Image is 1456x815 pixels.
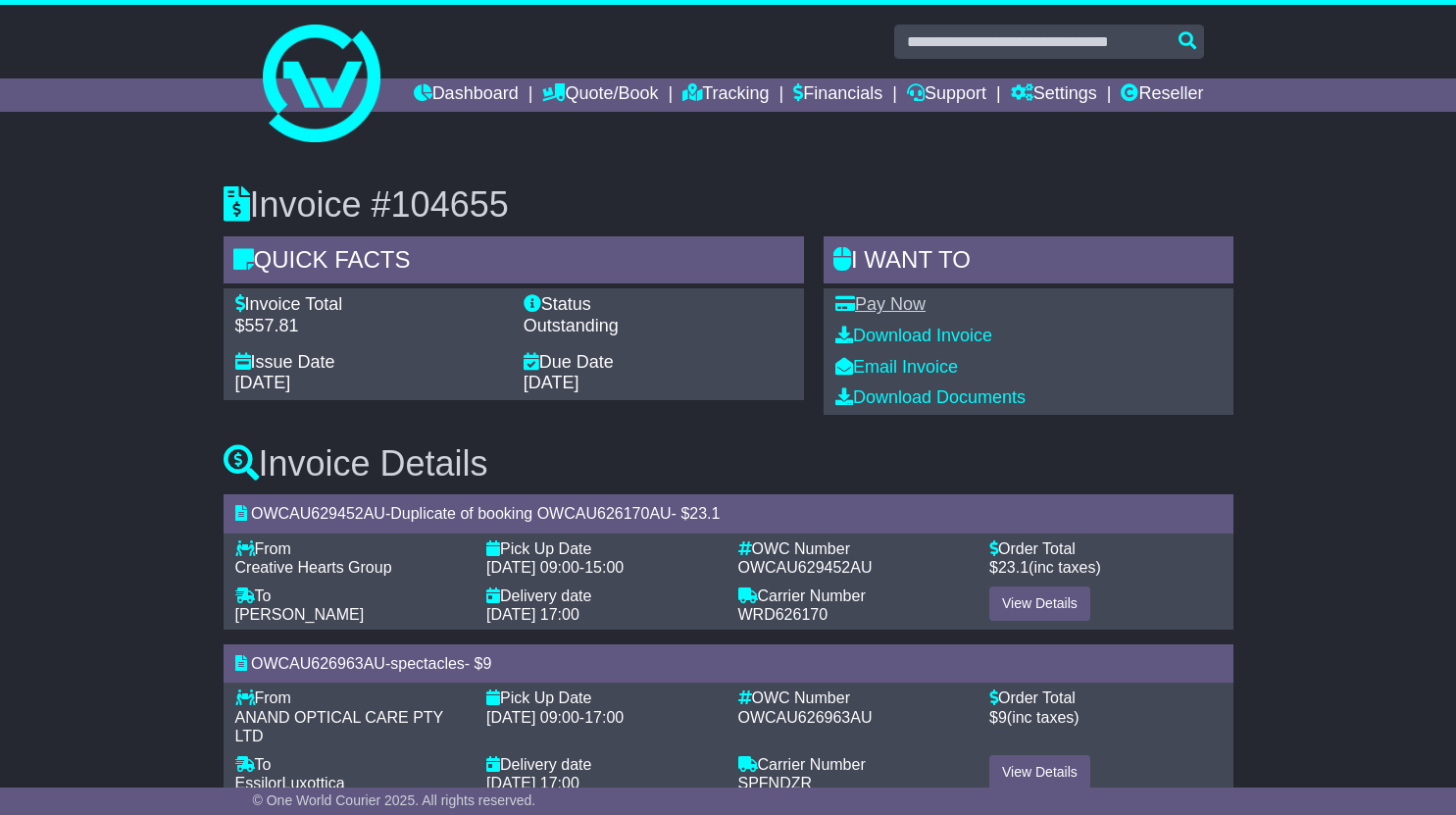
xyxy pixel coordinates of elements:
span: 23.1 [689,505,720,522]
span: OWCAU626963AU [738,709,873,726]
a: Settings [1011,78,1097,112]
span: OWCAU626963AU [251,655,385,672]
div: To [235,586,468,605]
div: Delivery date [486,755,719,774]
div: $ (inc taxes) [989,558,1222,577]
div: Carrier Number [738,755,971,774]
div: From [235,688,468,707]
div: OWC Number [738,688,971,707]
div: - - $ [224,494,1233,533]
div: From [235,539,468,558]
a: View Details [989,586,1090,621]
a: Dashboard [414,78,519,112]
span: OWCAU629452AU [251,505,385,522]
a: Download Documents [835,387,1026,407]
a: View Details [989,755,1090,790]
a: Reseller [1121,78,1203,112]
div: [DATE] [235,373,504,394]
span: 23.1 [998,559,1029,576]
span: EssilorLuxottica [235,775,345,791]
span: spectacles [390,655,465,672]
span: Creative Hearts Group [235,559,392,576]
div: Order Total [989,688,1222,707]
span: 9 [998,709,1007,726]
a: Pay Now [835,294,926,314]
span: © One World Courier 2025. All rights reserved. [253,792,536,808]
div: Pick Up Date [486,688,719,707]
div: OWC Number [738,539,971,558]
a: Financials [793,78,882,112]
a: Support [907,78,986,112]
span: 15:00 [584,559,624,576]
a: Download Invoice [835,326,992,345]
div: To [235,755,468,774]
div: - [486,558,719,577]
div: Quick Facts [224,236,805,289]
div: Carrier Number [738,586,971,605]
h3: Invoice #104655 [224,185,1233,225]
div: [DATE] [524,373,792,394]
div: Outstanding [524,316,792,337]
div: I WANT to [824,236,1233,289]
div: Pick Up Date [486,539,719,558]
span: ANAND OPTICAL CARE PTY LTD [235,709,444,744]
div: Due Date [524,352,792,374]
div: - [486,708,719,727]
div: Status [524,294,792,316]
div: Delivery date [486,586,719,605]
span: 17:00 [584,709,624,726]
div: Order Total [989,539,1222,558]
a: Tracking [682,78,769,112]
div: $557.81 [235,316,504,337]
a: Quote/Book [542,78,658,112]
span: SPFNDZR [738,775,813,791]
span: [DATE] 09:00 [486,709,579,726]
span: [PERSON_NAME] [235,606,365,623]
div: Issue Date [235,352,504,374]
h3: Invoice Details [224,444,1233,484]
span: [DATE] 17:00 [486,775,579,791]
div: - - $ [224,644,1233,683]
span: 9 [483,655,492,672]
div: $ (inc taxes) [989,708,1222,727]
span: OWCAU629452AU [738,559,873,576]
span: [DATE] 17:00 [486,606,579,623]
span: WRD626170 [738,606,828,623]
a: Email Invoice [835,357,958,377]
span: [DATE] 09:00 [486,559,579,576]
div: Invoice Total [235,294,504,316]
span: Duplicate of booking OWCAU626170AU [390,505,671,522]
